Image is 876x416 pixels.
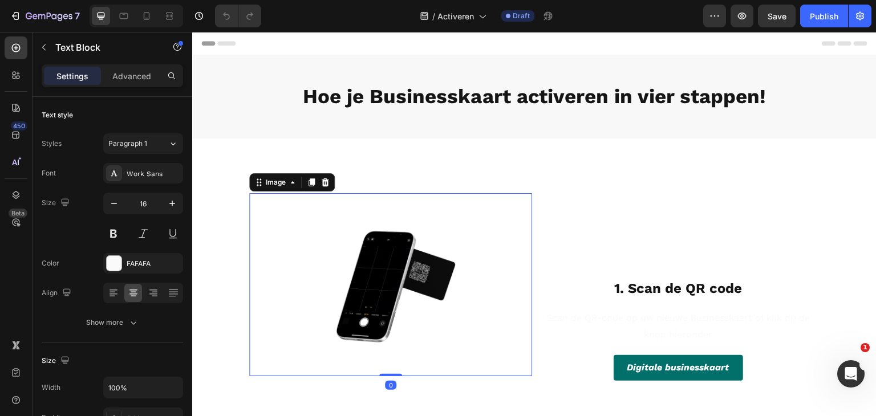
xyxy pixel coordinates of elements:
strong: Digitale businesskaart [435,330,537,341]
div: Text style [42,110,73,120]
div: Publish [810,10,838,22]
div: Undo/Redo [215,5,261,27]
span: Activeren [437,10,474,22]
p: Settings [56,70,88,82]
button: Show more [42,312,183,333]
a: Digitale businesskaart [421,323,551,349]
div: Font [42,168,56,178]
p: Advanced [112,70,151,82]
iframe: Intercom live chat [837,360,865,388]
p: Text Block [55,40,152,54]
div: Size [42,195,72,211]
span: Save [768,11,786,21]
iframe: Design area [192,32,876,416]
div: 0 [193,349,204,358]
span: Paragraph 1 [108,138,147,149]
img: gempages_539322520352850730-cfa5cf06-68ab-4874-a929-23fe4cb06464.png [124,178,273,328]
div: FAFAFA [127,259,180,269]
div: Size [42,353,72,369]
div: 450 [11,121,27,130]
button: Save [758,5,796,27]
span: 1 [861,343,870,352]
button: Paragraph 1 [103,133,183,154]
div: Styles [42,138,62,149]
strong: 1. Scan de QR code [422,248,550,264]
div: Align [42,286,74,301]
span: Draft [513,11,530,21]
button: Publish [800,5,848,27]
div: Width [42,382,60,393]
div: Image [71,145,96,156]
div: Color [42,258,59,268]
p: 7 [75,9,80,23]
div: Show more [86,317,139,328]
p: Scan de QR-code op uw nieuwe Businesskaart of klik op de knop hieronder [346,278,626,311]
div: Beta [9,209,27,218]
input: Auto [104,377,182,398]
span: / [432,10,435,22]
button: 7 [5,5,85,27]
div: Work Sans [127,169,180,179]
